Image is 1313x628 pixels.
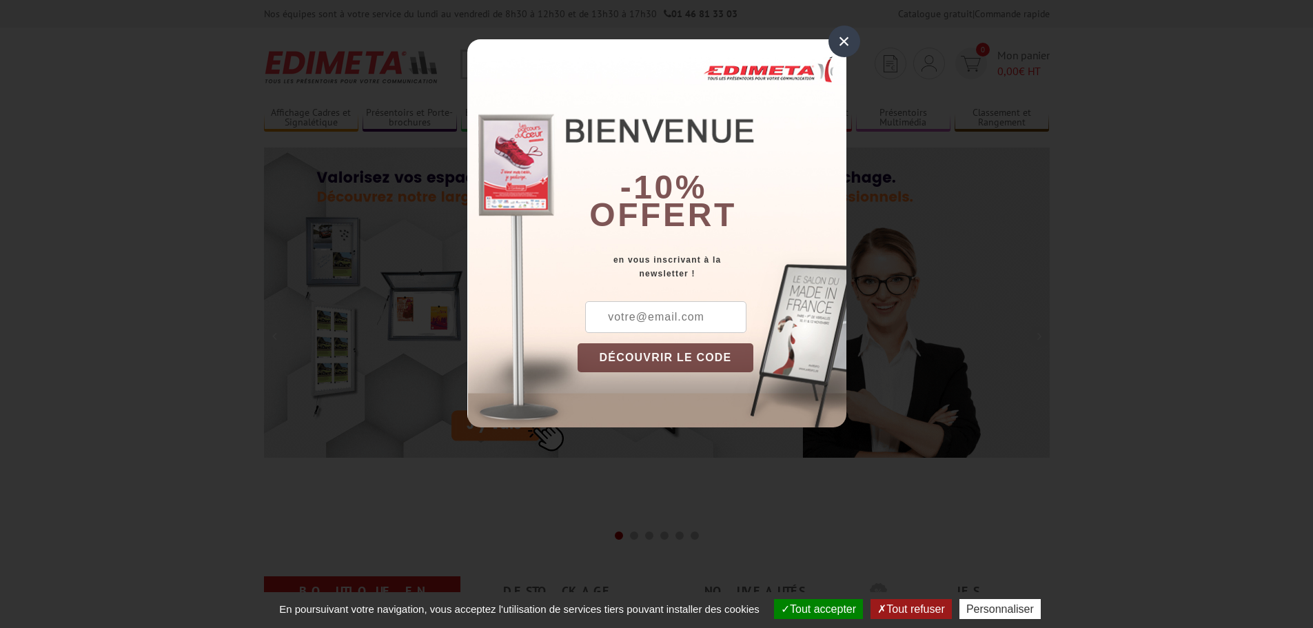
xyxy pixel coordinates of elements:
[578,343,754,372] button: DÉCOUVRIR LE CODE
[774,599,863,619] button: Tout accepter
[620,169,707,205] b: -10%
[871,599,951,619] button: Tout refuser
[578,253,846,281] div: en vous inscrivant à la newsletter !
[828,26,860,57] div: ×
[589,196,737,233] font: offert
[959,599,1041,619] button: Personnaliser (fenêtre modale)
[272,603,766,615] span: En poursuivant votre navigation, vous acceptez l'utilisation de services tiers pouvant installer ...
[585,301,746,333] input: votre@email.com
